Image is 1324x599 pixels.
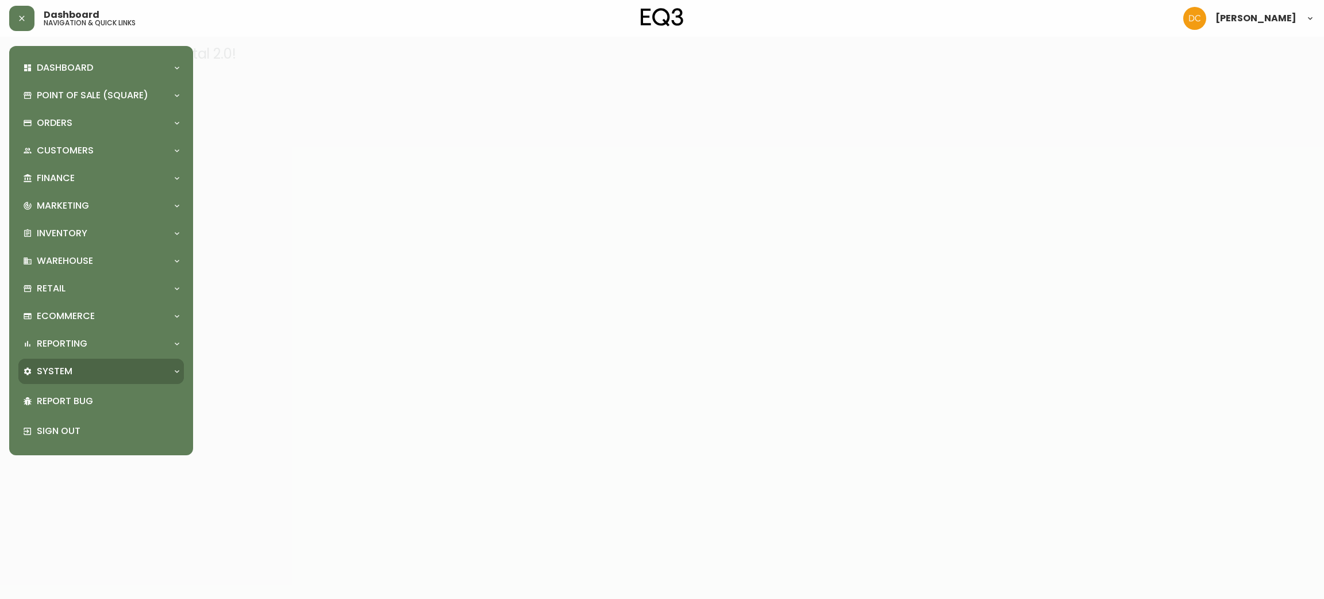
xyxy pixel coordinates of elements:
[1183,7,1206,30] img: 7eb451d6983258353faa3212700b340b
[37,425,179,437] p: Sign Out
[37,144,94,157] p: Customers
[37,365,72,378] p: System
[18,386,184,416] div: Report Bug
[18,359,184,384] div: System
[44,10,99,20] span: Dashboard
[18,331,184,356] div: Reporting
[37,89,148,102] p: Point of Sale (Square)
[18,416,184,446] div: Sign Out
[37,310,95,322] p: Ecommerce
[18,55,184,80] div: Dashboard
[18,138,184,163] div: Customers
[18,221,184,246] div: Inventory
[18,248,184,274] div: Warehouse
[37,255,93,267] p: Warehouse
[18,276,184,301] div: Retail
[37,337,87,350] p: Reporting
[37,199,89,212] p: Marketing
[37,62,93,74] p: Dashboard
[37,227,87,240] p: Inventory
[37,117,72,129] p: Orders
[44,20,136,26] h5: navigation & quick links
[18,166,184,191] div: Finance
[18,110,184,136] div: Orders
[37,172,75,185] p: Finance
[641,8,683,26] img: logo
[18,304,184,329] div: Ecommerce
[18,193,184,218] div: Marketing
[18,83,184,108] div: Point of Sale (Square)
[1215,14,1296,23] span: [PERSON_NAME]
[37,282,66,295] p: Retail
[37,395,179,408] p: Report Bug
